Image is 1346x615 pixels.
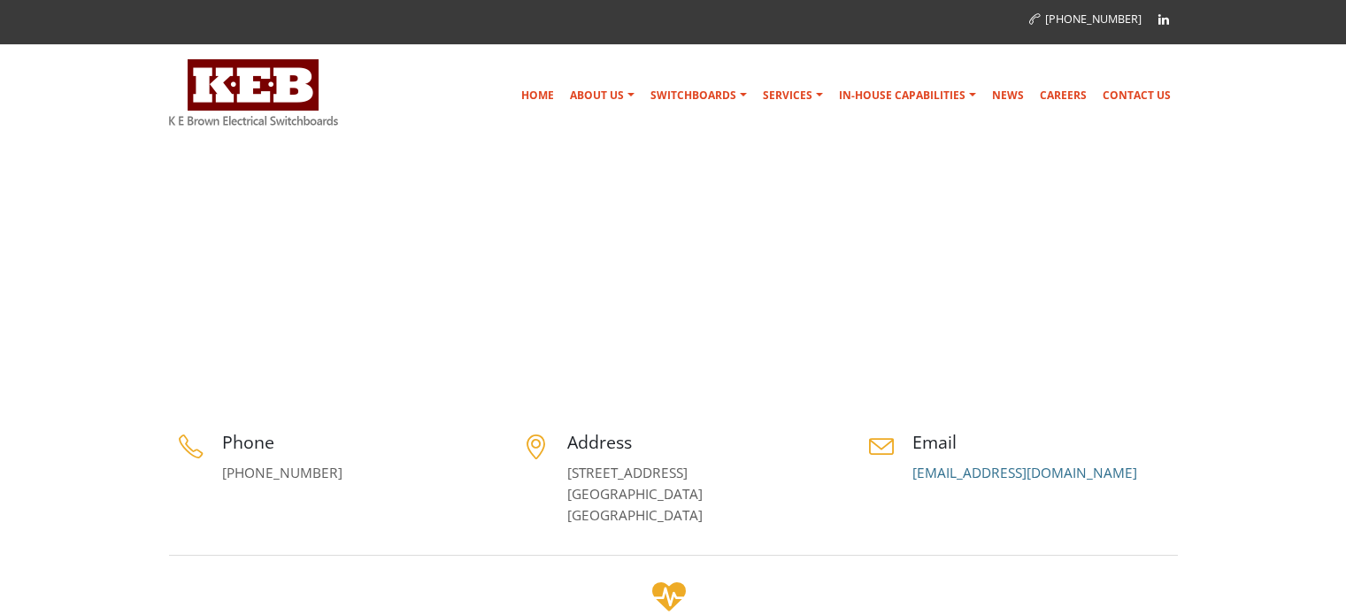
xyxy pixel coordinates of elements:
h1: Contact Us [169,298,300,349]
li: Contact Us [1095,309,1173,331]
h4: Phone [222,430,488,454]
img: K E Brown Electrical Switchboards [169,59,338,126]
a: Contact Us [1096,78,1178,113]
a: [PHONE_NUMBER] [222,464,342,482]
a: News [985,78,1031,113]
a: About Us [563,78,642,113]
a: In-house Capabilities [832,78,983,113]
a: Home [1059,312,1091,327]
a: Careers [1033,78,1094,113]
h4: Address [567,430,833,454]
a: Switchboards [643,78,754,113]
a: Home [514,78,561,113]
a: Services [756,78,830,113]
a: Linkedin [1150,6,1177,33]
a: [PHONE_NUMBER] [1029,12,1142,27]
a: [STREET_ADDRESS][GEOGRAPHIC_DATA][GEOGRAPHIC_DATA] [567,464,703,525]
h4: Email [912,430,1178,454]
a: [EMAIL_ADDRESS][DOMAIN_NAME] [912,464,1137,482]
